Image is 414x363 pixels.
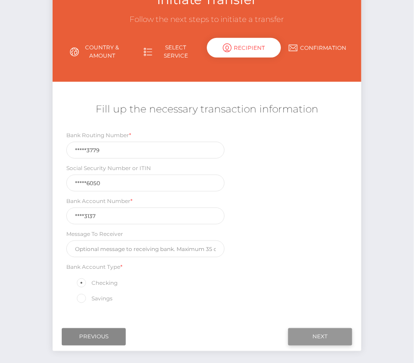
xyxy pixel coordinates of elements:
[66,208,225,224] input: Only digits
[66,230,123,238] label: Message To Receiver
[59,40,133,64] a: Country & Amount
[66,164,151,172] label: Social Security Number or ITIN
[59,102,354,117] h5: Fill up the necessary transaction information
[66,263,123,271] label: Bank Account Type
[281,40,355,56] a: Confirmation
[62,328,126,346] input: Previous
[59,14,354,25] h3: Follow the next steps to initiate a transfer
[66,240,225,257] input: Optional message to receiving bank. Maximum 35 characters
[75,277,118,289] label: Checking
[66,131,131,139] label: Bank Routing Number
[133,40,207,64] a: Select Service
[288,328,352,346] input: Next
[66,142,225,159] input: Only 9 digits
[66,197,133,205] label: Bank Account Number
[207,38,281,58] div: Recipient
[75,293,113,304] label: Savings
[66,175,225,192] input: 9 digits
